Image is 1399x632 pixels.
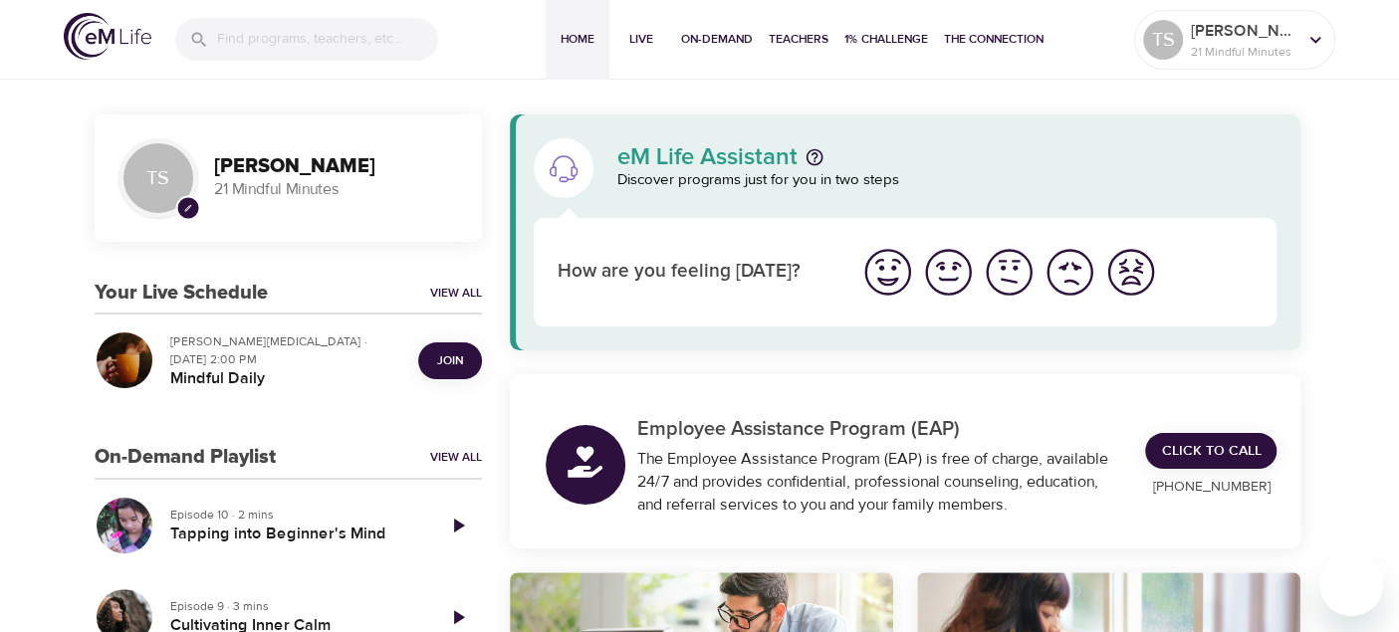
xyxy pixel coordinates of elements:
[437,350,463,371] span: Join
[170,506,418,524] p: Episode 10 · 2 mins
[214,155,458,178] h3: [PERSON_NAME]
[64,13,151,60] img: logo
[558,258,833,287] p: How are you feeling [DATE]?
[1191,19,1296,43] p: [PERSON_NAME]
[118,138,198,218] div: TS
[170,368,402,389] h5: Mindful Daily
[1100,242,1161,303] button: I'm feeling worst
[548,152,580,184] img: eM Life Assistant
[617,145,798,169] p: eM Life Assistant
[170,524,418,544] h5: Tapping into Beginner's Mind
[170,332,402,368] p: [PERSON_NAME][MEDICAL_DATA] · [DATE] 2:00 PM
[982,245,1037,300] img: ok
[637,448,1122,517] div: The Employee Assistance Program (EAP) is free of charge, available 24/7 and provides confidential...
[1145,477,1277,498] p: [PHONE_NUMBER]
[430,285,482,302] a: View All
[1319,552,1383,616] iframe: Button to launch messaging window
[857,242,918,303] button: I'm feeling great
[418,342,482,379] button: Join
[769,29,828,50] span: Teachers
[430,449,482,466] a: View All
[95,282,268,305] h3: Your Live Schedule
[1040,242,1100,303] button: I'm feeling bad
[681,29,753,50] span: On-Demand
[1191,43,1296,61] p: 21 Mindful Minutes
[979,242,1040,303] button: I'm feeling ok
[637,414,1122,444] p: Employee Assistance Program (EAP)
[1103,245,1158,300] img: worst
[170,597,418,615] p: Episode 9 · 3 mins
[1043,245,1097,300] img: bad
[1145,433,1277,470] a: Click to Call
[1143,20,1183,60] div: TS
[617,29,665,50] span: Live
[217,18,438,61] input: Find programs, teachers, etc...
[554,29,601,50] span: Home
[95,496,154,555] button: Tapping into Beginner's Mind
[1161,439,1261,464] span: Click to Call
[617,169,1278,192] p: Discover programs just for you in two steps
[944,29,1044,50] span: The Connection
[434,502,482,549] a: Play Episode
[844,29,928,50] span: 1% Challenge
[95,446,276,469] h3: On-Demand Playlist
[860,245,915,300] img: great
[214,178,458,201] p: 21 Mindful Minutes
[918,242,979,303] button: I'm feeling good
[921,245,976,300] img: good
